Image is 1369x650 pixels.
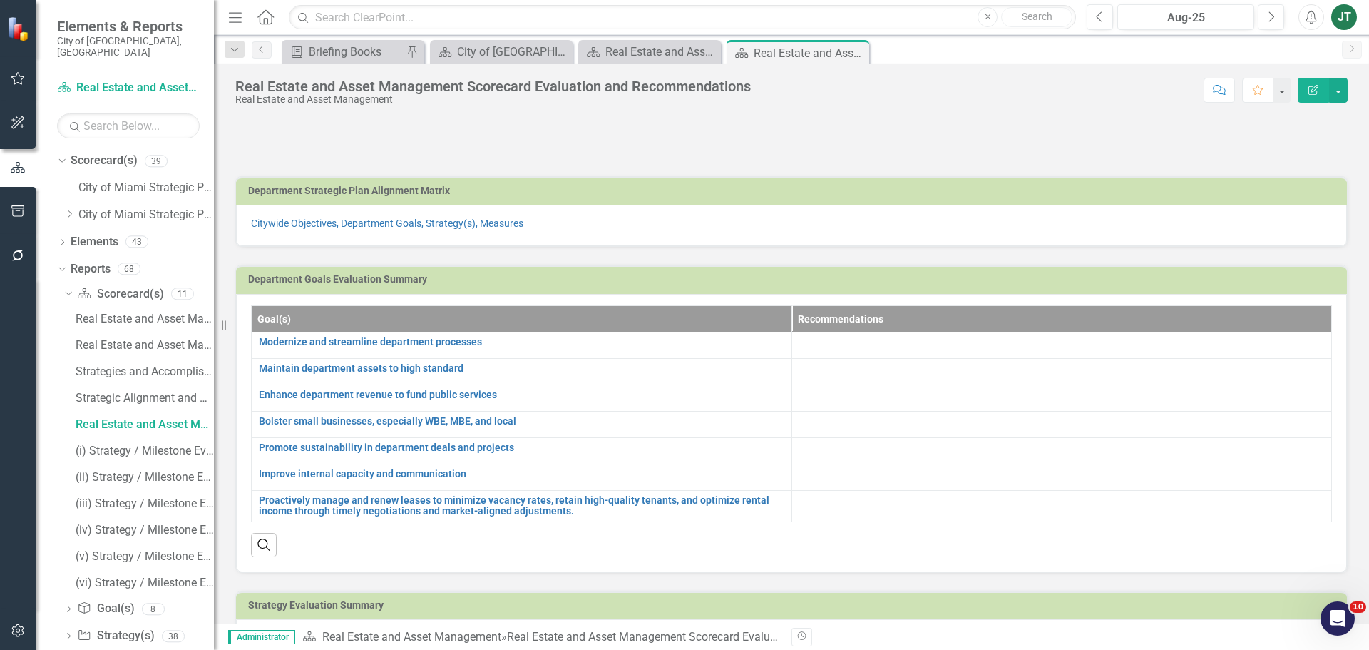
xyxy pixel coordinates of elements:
a: Scorecard(s) [71,153,138,169]
a: Scorecard(s) [77,286,163,303]
div: Strategic Alignment and Performance Measures [76,392,214,405]
div: City of [GEOGRAPHIC_DATA] [457,43,569,61]
small: City of [GEOGRAPHIC_DATA], [GEOGRAPHIC_DATA] [57,35,200,59]
div: (iv) Strategy / Milestone Evaluation and Recommendation Report [76,524,214,537]
a: Real Estate and Asset Management [322,630,501,644]
div: 38 [162,630,185,642]
div: » [302,629,781,646]
div: 11 [171,288,194,300]
a: (i) Strategy / Milestone Evaluation and Recommendations Report [72,439,214,462]
div: 39 [145,155,168,167]
span: Elements & Reports [57,18,200,35]
button: Search [1001,7,1072,27]
a: (iii) Strategy / Milestone Evaluation and Recommendation Report [72,492,214,514]
td: Double-Click to Edit [791,385,1332,411]
iframe: Intercom live chat [1321,601,1355,636]
button: Aug-25 [1117,4,1254,30]
h3: Department Goals Evaluation Summary [248,274,1340,285]
a: Proactively manage and renew leases to minimize vacancy rates, retain high-quality tenants, and o... [259,495,784,517]
div: Real Estate and Asset Management [605,43,717,61]
div: (i) Strategy / Milestone Evaluation and Recommendations Report [76,445,214,457]
div: Real Estate and Asset Management Scorecard Evaluation and Recommendations [507,630,916,644]
a: Improve internal capacity and communication [259,469,784,479]
a: Reports [71,261,111,278]
a: Real Estate and Asset Management Scorecard Evaluation and Recommendations [72,412,214,435]
a: Elements [71,234,118,250]
a: Strategic Alignment and Performance Measures [72,386,214,409]
a: Real Estate and Asset Management [72,307,214,330]
div: 43 [125,236,148,248]
img: ClearPoint Strategy [6,16,33,42]
a: Bolster small businesses, especially WBE, MBE, and local [259,416,784,427]
h3: Department Strategic Plan Alignment Matrix [248,186,1340,196]
div: Strategies and Accomplishments [76,365,214,378]
div: Real Estate and Asset Management Scorecard Evaluation and Recommendations [235,78,751,94]
div: (ii) Strategy / Milestone Evaluation and Recommendation Report [76,471,214,484]
div: (vi) Strategy / Milestone Evaluation and Recommendations Report [76,577,214,589]
div: Real Estate and Asset Management [235,94,751,105]
a: Promote sustainability in department deals and projects [259,442,784,453]
a: Enhance department revenue to fund public services [259,390,784,400]
a: Briefing Books [285,43,403,61]
a: (iv) Strategy / Milestone Evaluation and Recommendation Report [72,518,214,541]
div: Real Estate and Asset Management Proposed Budget (Strategic Plan and Performance Measures) FY 202... [76,339,214,352]
a: Modernize and streamline department processes [259,337,784,347]
input: Search Below... [57,113,200,138]
a: Citywide Objectives, Department Goals, Strategy(s), Measures [251,218,523,229]
a: City of Miami Strategic Plan [78,180,214,196]
div: 8 [142,603,165,615]
button: JT [1331,4,1357,30]
a: Real Estate and Asset Management [582,43,717,61]
div: (iii) Strategy / Milestone Evaluation and Recommendation Report [76,497,214,510]
span: Administrator [228,630,295,644]
a: (ii) Strategy / Milestone Evaluation and Recommendation Report [72,465,214,488]
td: Double-Click to Edit [791,490,1332,522]
td: Double-Click to Edit Right Click for Context Menu [252,411,792,437]
a: Real Estate and Asset Management [57,80,200,96]
td: Double-Click to Edit [791,411,1332,437]
input: Search ClearPoint... [289,5,1076,30]
td: Double-Click to Edit Right Click for Context Menu [252,385,792,411]
a: Strategy(s) [77,628,154,644]
h3: Strategy Evaluation Summary [248,600,1340,611]
a: (vi) Strategy / Milestone Evaluation and Recommendations Report [72,571,214,594]
div: Real Estate and Asset Management Scorecard Evaluation and Recommendations [76,418,214,431]
span: Search [1022,11,1052,22]
div: Real Estate and Asset Management Scorecard Evaluation and Recommendations [754,44,866,62]
div: (v) Strategy / Milestone Evaluation and Recommendation Report [76,550,214,563]
a: Maintain department assets to high standard [259,363,784,374]
div: Briefing Books [309,43,403,61]
a: Goal(s) [77,601,134,617]
a: (v) Strategy / Milestone Evaluation and Recommendation Report [72,544,214,567]
div: 68 [118,263,140,275]
span: 10 [1350,601,1366,613]
a: City of Miami Strategic Plan (NEW) [78,207,214,223]
a: City of [GEOGRAPHIC_DATA] [434,43,569,61]
div: Real Estate and Asset Management [76,313,214,325]
div: Aug-25 [1122,9,1249,26]
a: Strategies and Accomplishments [72,360,214,382]
td: Double-Click to Edit Right Click for Context Menu [252,490,792,522]
a: Real Estate and Asset Management Proposed Budget (Strategic Plan and Performance Measures) FY 202... [72,333,214,356]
